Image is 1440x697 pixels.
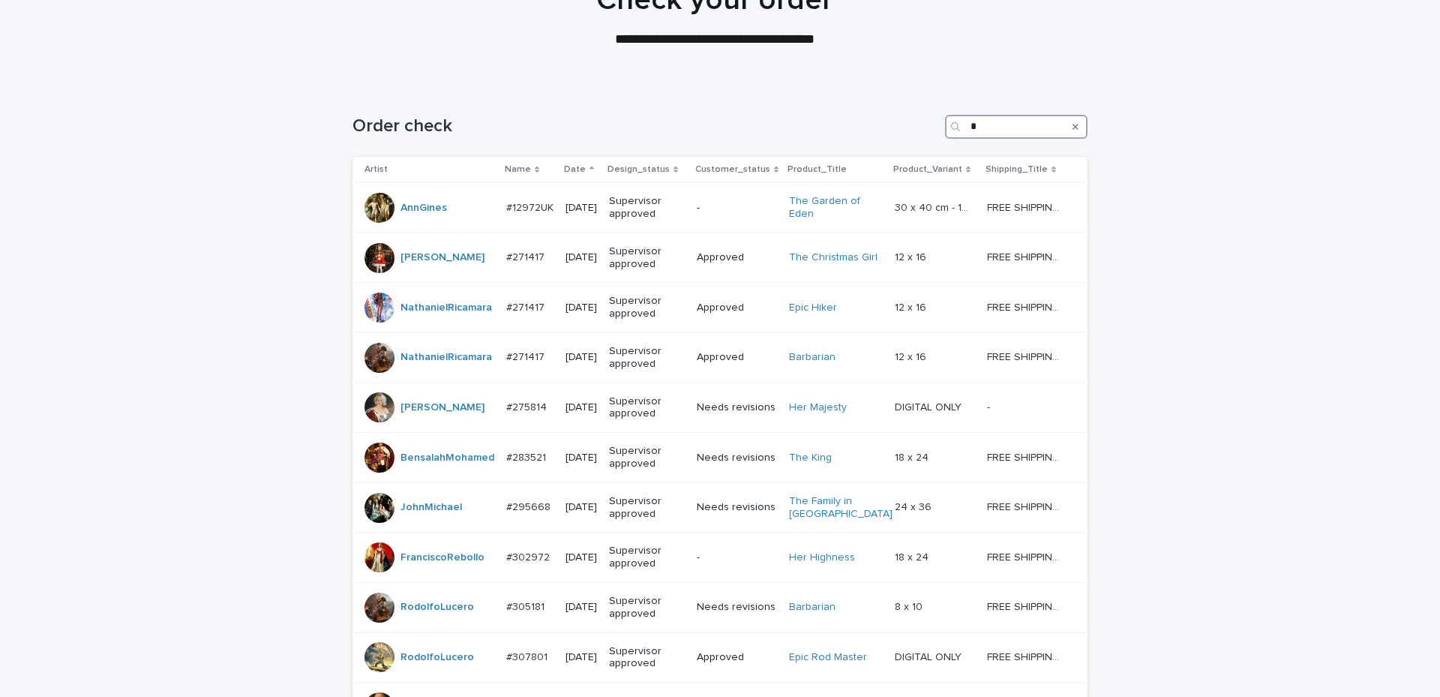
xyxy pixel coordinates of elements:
tr: RodolfoLucero #307801#307801 [DATE]Supervisor approvedApprovedEpic Rod Master DIGITAL ONLYDIGITAL... [352,632,1087,683]
tr: BensalahMohamed #283521#283521 [DATE]Supervisor approvedNeeds revisionsThe King 18 x 2418 x 24 FR... [352,433,1087,483]
p: Product_Variant [893,161,962,178]
p: Supervisor approved [609,445,685,470]
p: #307801 [506,648,550,664]
p: [DATE] [565,302,597,314]
p: Approved [697,251,777,264]
p: 30 x 40 cm - 10% Upfront Payment [895,199,978,215]
p: Supervisor approved [609,195,685,221]
a: NathanielRicamara [400,351,492,364]
tr: FranciscoRebollo #302972#302972 [DATE]Supervisor approved-Her Highness 18 x 2418 x 24 FREE SHIPPI... [352,533,1087,583]
a: NathanielRicamara [400,302,492,314]
a: BensalahMohamed [400,452,494,464]
p: 12 x 16 [895,248,929,264]
p: Approved [697,351,777,364]
p: FREE SHIPPING - preview in 1-2 business days, after your approval delivery will take 5-10 busines... [987,449,1066,464]
tr: NathanielRicamara #271417#271417 [DATE]Supervisor approvedApprovedEpic Hiker 12 x 1612 x 16 FREE ... [352,283,1087,333]
tr: [PERSON_NAME] #275814#275814 [DATE]Supervisor approvedNeeds revisionsHer Majesty DIGITAL ONLYDIGI... [352,383,1087,433]
p: Supervisor approved [609,545,685,570]
p: Customer_status [695,161,770,178]
a: [PERSON_NAME] [400,401,484,414]
a: RodolfoLucero [400,651,474,664]
p: 18 x 24 [895,548,931,564]
p: #12972UK [506,199,556,215]
p: Needs revisions [697,501,777,514]
p: Needs revisions [697,401,777,414]
p: DIGITAL ONLY [895,648,964,664]
p: #275814 [506,398,550,414]
p: Supervisor approved [609,495,685,521]
p: [DATE] [565,202,597,215]
a: The King [789,452,832,464]
p: FREE SHIPPING - preview in 1-2 business days, after your approval delivery will take 5-10 busines... [987,348,1066,364]
p: Supervisor approved [609,245,685,271]
p: FREE SHIPPING - preview in 1-2 business days, delivery in 5-10 business days after your approval. [987,598,1066,614]
tr: JohnMichael #295668#295668 [DATE]Supervisor approvedNeeds revisionsThe Family in [GEOGRAPHIC_DATA... [352,482,1087,533]
p: #295668 [506,498,553,514]
p: #271417 [506,299,547,314]
input: Search [945,115,1087,139]
p: Supervisor approved [609,645,685,671]
p: [DATE] [565,251,597,264]
a: The Christmas Girl [789,251,877,264]
a: Her Highness [789,551,855,564]
p: FREE SHIPPING - preview in 1-2 business days, after your approval delivery will take 5-10 b.d., l... [987,648,1066,664]
a: FranciscoRebollo [400,551,484,564]
p: #271417 [506,348,547,364]
p: [DATE] [565,651,597,664]
h1: Order check [352,116,939,137]
p: Supervisor approved [609,395,685,421]
p: FREE SHIPPING - preview in 1-2 business days, after your approval delivery will take 5-10 busines... [987,498,1066,514]
a: Her Majesty [789,401,847,414]
a: Barbarian [789,601,835,614]
p: [DATE] [565,351,597,364]
p: 18 x 24 [895,449,931,464]
p: #302972 [506,548,553,564]
p: #305181 [506,598,547,614]
p: FREE SHIPPING- preview in 1-2 business days, after your approval delivery will take 5-10 business... [987,199,1066,215]
p: Needs revisions [697,452,777,464]
p: #271417 [506,248,547,264]
p: [DATE] [565,452,597,464]
p: Name [505,161,531,178]
p: DIGITAL ONLY [895,398,964,414]
p: 12 x 16 [895,299,929,314]
a: AnnGines [400,202,447,215]
p: [DATE] [565,601,597,614]
p: Design_status [607,161,670,178]
p: Date [564,161,586,178]
tr: [PERSON_NAME] #271417#271417 [DATE]Supervisor approvedApprovedThe Christmas Girl 12 x 1612 x 16 F... [352,233,1087,283]
p: 24 x 36 [895,498,934,514]
a: Epic Hiker [789,302,837,314]
p: [DATE] [565,551,597,564]
p: [DATE] [565,501,597,514]
p: 12 x 16 [895,348,929,364]
p: - [987,398,993,414]
p: Supervisor approved [609,295,685,320]
p: Supervisor approved [609,595,685,620]
a: The Family in [GEOGRAPHIC_DATA] [789,495,892,521]
a: Epic Rod Master [789,651,867,664]
p: Artist [364,161,388,178]
p: FREE SHIPPING - preview in 1-2 business days, after your approval delivery will take 5-10 busines... [987,299,1066,314]
tr: AnnGines #12972UK#12972UK [DATE]Supervisor approved-The Garden of Eden 30 x 40 cm - 10% Upfront P... [352,183,1087,233]
p: Product_Title [787,161,847,178]
p: Needs revisions [697,601,777,614]
p: Approved [697,651,777,664]
p: [DATE] [565,401,597,414]
tr: NathanielRicamara #271417#271417 [DATE]Supervisor approvedApprovedBarbarian 12 x 1612 x 16 FREE S... [352,332,1087,383]
a: RodolfoLucero [400,601,474,614]
p: FREE SHIPPING - preview in 1-2 business days, after your approval delivery will take 5-10 busines... [987,248,1066,264]
p: FREE SHIPPING - preview in 1-2 business days, delivery in 5-10 business days after your approval. [987,548,1066,564]
p: Approved [697,302,777,314]
p: Shipping_Title [985,161,1048,178]
a: Barbarian [789,351,835,364]
a: The Garden of Eden [789,195,883,221]
a: JohnMichael [400,501,462,514]
p: Supervisor approved [609,345,685,371]
p: - [697,551,777,564]
tr: RodolfoLucero #305181#305181 [DATE]Supervisor approvedNeeds revisionsBarbarian 8 x 108 x 10 FREE ... [352,582,1087,632]
p: 8 x 10 [895,598,925,614]
p: - [697,202,777,215]
a: [PERSON_NAME] [400,251,484,264]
